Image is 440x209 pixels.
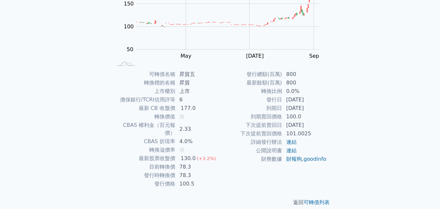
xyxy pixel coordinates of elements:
td: 2.33 [176,121,220,137]
tspan: Sep [309,53,319,59]
td: 詳細發行辦法 [220,138,282,146]
td: , [282,155,327,163]
td: 轉換標的名稱 [113,79,176,87]
p: 返回 [106,199,335,206]
tspan: May [180,53,191,59]
td: [DATE] [282,96,327,104]
td: 到期賣回價格 [220,112,282,121]
td: 上市櫃別 [113,87,176,96]
td: 0.0% [282,87,327,96]
td: 發行時轉換價 [113,171,176,180]
td: 轉換比例 [220,87,282,96]
td: 800 [282,79,327,87]
td: 78.3 [176,171,220,180]
td: 上市 [176,87,220,96]
td: 到期日 [220,104,282,112]
td: 100.5 [176,180,220,188]
a: 可轉債列表 [304,199,330,205]
div: 130.0 [179,155,197,162]
td: 目前轉換價 [113,163,176,171]
td: 下次提前賣回價格 [220,129,282,138]
span: (+3.2%) [197,156,216,161]
td: 轉換溢價率 [113,146,176,154]
td: 財務數據 [220,155,282,163]
div: 177.0 [179,104,197,112]
td: 發行總額(百萬) [220,70,282,79]
td: 最新餘額(百萬) [220,79,282,87]
td: 擔保銀行/TCRI信用評等 [113,96,176,104]
td: 6 [176,96,220,104]
td: 發行日 [220,96,282,104]
tspan: [DATE] [246,53,264,59]
td: 公開說明書 [220,146,282,155]
td: 最新股票收盤價 [113,154,176,163]
td: 101.0025 [282,129,327,138]
a: goodinfo [304,156,326,162]
td: 昇貿五 [176,70,220,79]
tspan: 50 [127,46,133,52]
span: 無 [179,113,185,120]
td: CBAS 折現率 [113,137,176,146]
a: 連結 [286,147,297,154]
td: 發行價格 [113,180,176,188]
tspan: 150 [124,1,134,7]
td: 轉換價值 [113,112,176,121]
td: 下次提前賣回日 [220,121,282,129]
td: CBAS 權利金（百元報價） [113,121,176,137]
td: 昇貿 [176,79,220,87]
tspan: 100 [124,23,134,30]
td: 4.0% [176,137,220,146]
td: 78.3 [176,163,220,171]
a: 財報狗 [286,156,302,162]
td: 可轉債名稱 [113,70,176,79]
td: [DATE] [282,121,327,129]
td: 800 [282,70,327,79]
td: 100.0 [282,112,327,121]
td: 最新 CB 收盤價 [113,104,176,112]
a: 連結 [286,139,297,145]
td: [DATE] [282,104,327,112]
span: 無 [179,147,185,153]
